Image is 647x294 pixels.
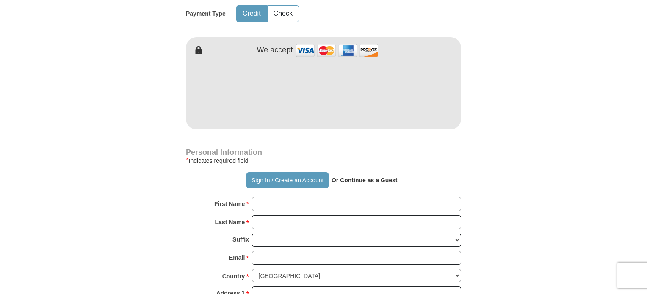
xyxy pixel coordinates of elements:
[295,41,379,60] img: credit cards accepted
[222,270,245,282] strong: Country
[246,172,328,188] button: Sign In / Create an Account
[237,6,267,22] button: Credit
[229,252,245,264] strong: Email
[186,10,226,17] h5: Payment Type
[214,198,245,210] strong: First Name
[332,177,398,184] strong: Or Continue as a Guest
[186,156,461,166] div: Indicates required field
[186,149,461,156] h4: Personal Information
[268,6,299,22] button: Check
[257,46,293,55] h4: We accept
[215,216,245,228] strong: Last Name
[232,234,249,245] strong: Suffix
